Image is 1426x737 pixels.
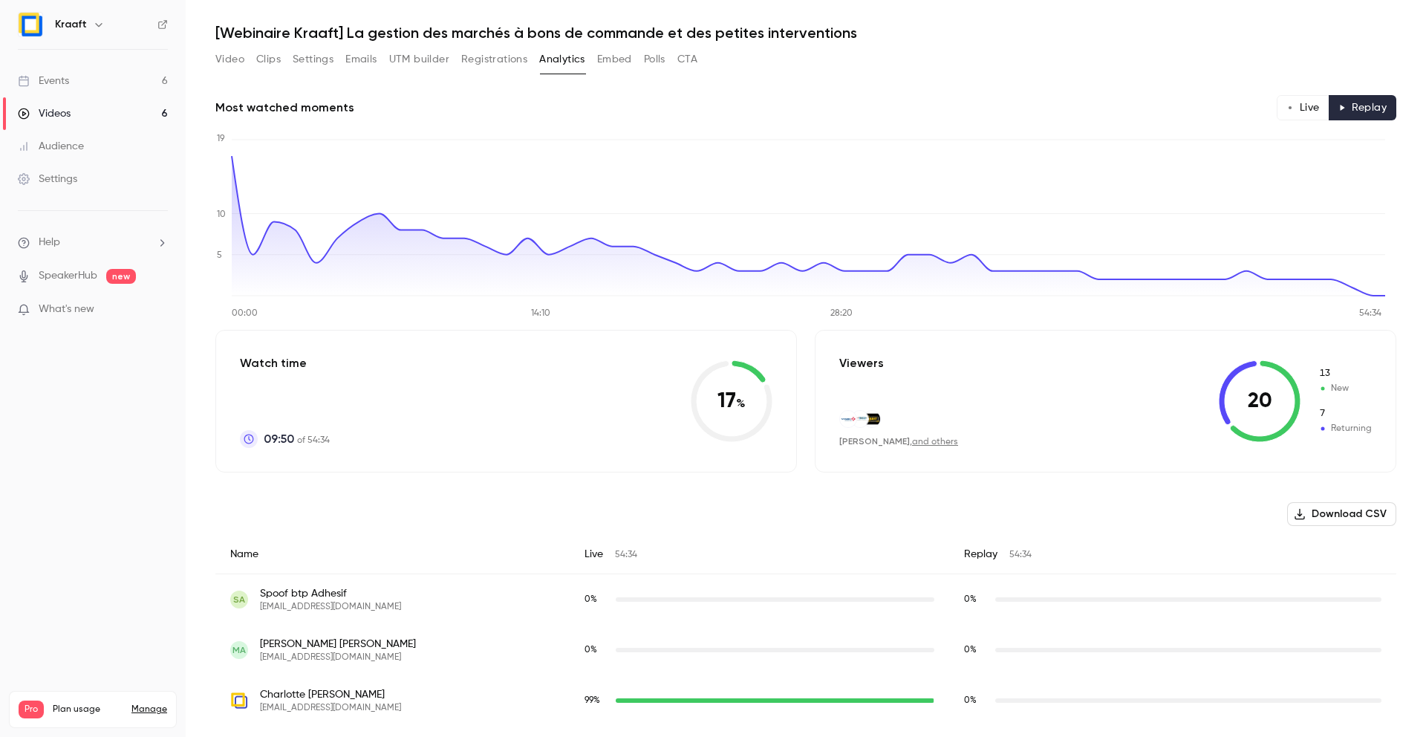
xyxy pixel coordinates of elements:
[293,48,333,71] button: Settings
[1318,382,1372,395] span: New
[864,411,880,427] img: cabrit-btp.com
[18,74,69,88] div: Events
[852,411,868,427] img: amtech-solaire.com
[217,134,225,143] tspan: 19
[18,106,71,121] div: Videos
[260,586,401,601] span: Spoof btp Adhesif
[964,595,977,604] span: 0 %
[240,354,330,372] p: Watch time
[260,702,401,714] span: [EMAIL_ADDRESS][DOMAIN_NAME]
[232,309,258,318] tspan: 00:00
[260,687,401,702] span: Charlotte [PERSON_NAME]
[597,48,632,71] button: Embed
[230,692,248,710] img: kraaft.co
[55,17,87,32] h6: Kraaft
[106,269,136,284] span: new
[18,139,84,154] div: Audience
[531,309,550,318] tspan: 14:10
[39,268,97,284] a: SpeakerHub
[677,48,697,71] button: CTA
[585,646,597,655] span: 0 %
[949,535,1397,574] div: Replay
[256,48,281,71] button: Clips
[964,646,977,655] span: 0 %
[1009,551,1032,559] span: 54:34
[18,235,168,250] li: help-dropdown-opener
[1277,95,1329,120] button: Live
[260,601,401,613] span: [EMAIL_ADDRESS][DOMAIN_NAME]
[19,13,42,36] img: Kraaft
[215,24,1396,42] h1: [Webinaire Kraaft] La gestion des marchés à bons de commande et des petites interventions
[389,48,449,71] button: UTM builder
[215,574,1396,626] div: spoofbtp_adhesif@icloud.com
[233,593,245,606] span: SA
[585,595,597,604] span: 0 %
[215,48,244,71] button: Video
[830,309,853,318] tspan: 28:20
[912,438,958,447] a: and others
[585,593,608,606] span: Live watch time
[1318,407,1372,421] span: Returning
[964,696,977,705] span: 0 %
[18,172,77,186] div: Settings
[215,99,354,117] h2: Most watched moments
[131,704,167,715] a: Manage
[964,593,988,606] span: Replay watch time
[840,411,856,427] img: vinci-construction.fr
[964,694,988,707] span: Replay watch time
[570,535,949,574] div: Live
[964,643,988,657] span: Replay watch time
[839,435,958,448] div: ,
[217,251,222,260] tspan: 5
[217,210,226,219] tspan: 10
[1318,367,1372,380] span: New
[345,48,377,71] button: Emails
[839,436,910,447] span: [PERSON_NAME]
[644,48,665,71] button: Polls
[264,430,294,448] span: 09:50
[215,675,1396,726] div: charlotte@kraaft.co
[19,701,44,718] span: Pro
[585,643,608,657] span: Live watch time
[539,48,585,71] button: Analytics
[1318,422,1372,435] span: Returning
[585,696,600,705] span: 99 %
[232,643,246,657] span: MA
[461,48,527,71] button: Registrations
[260,637,416,652] span: [PERSON_NAME] [PERSON_NAME]
[260,652,416,663] span: [EMAIL_ADDRESS][DOMAIN_NAME]
[585,694,608,707] span: Live watch time
[839,354,884,372] p: Viewers
[1329,95,1396,120] button: Replay
[150,303,168,316] iframe: Noticeable Trigger
[53,704,123,715] span: Plan usage
[215,535,570,574] div: Name
[264,430,330,448] p: of 54:34
[615,551,637,559] span: 54:34
[39,235,60,250] span: Help
[1359,309,1381,318] tspan: 54:34
[1287,502,1396,526] button: Download CSV
[215,625,1396,675] div: compta@elielepriol.fr
[39,302,94,317] span: What's new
